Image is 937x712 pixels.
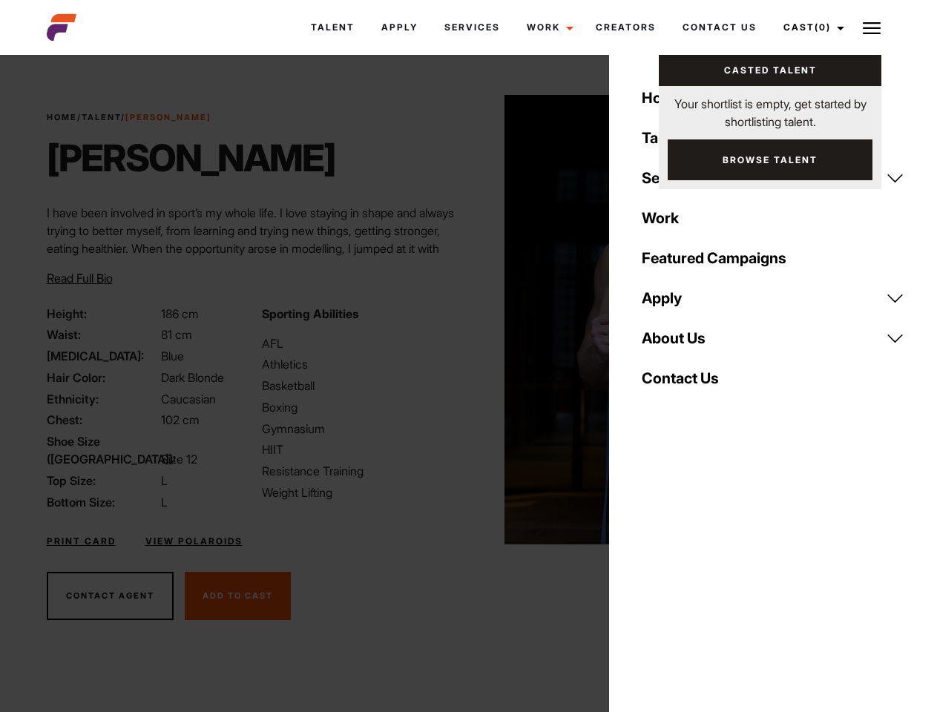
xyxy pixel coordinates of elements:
[668,139,872,180] a: Browse Talent
[161,392,216,406] span: Caucasian
[47,472,158,489] span: Top Size:
[47,136,335,180] h1: [PERSON_NAME]
[82,112,121,122] a: Talent
[633,278,913,318] a: Apply
[262,334,459,352] li: AFL
[47,271,113,286] span: Read Full Bio
[47,112,77,122] a: Home
[659,86,881,131] p: Your shortlist is empty, get started by shortlisting talent.
[161,473,168,488] span: L
[47,305,158,323] span: Height:
[368,7,431,47] a: Apply
[47,326,158,343] span: Waist:
[633,118,913,158] a: Talent
[47,572,174,621] button: Contact Agent
[262,462,459,480] li: Resistance Training
[297,7,368,47] a: Talent
[262,484,459,501] li: Weight Lifting
[47,13,76,42] img: cropped-aefm-brand-fav-22-square.png
[185,572,291,621] button: Add To Cast
[47,432,158,468] span: Shoe Size ([GEOGRAPHIC_DATA]):
[47,204,460,346] p: I have been involved in sport’s my whole life. I love staying in shape and always trying to bette...
[770,7,853,47] a: Cast(0)
[633,78,913,118] a: Home
[262,377,459,395] li: Basketball
[125,112,211,122] strong: [PERSON_NAME]
[633,158,913,198] a: Services
[47,269,113,287] button: Read Full Bio
[47,535,116,548] a: Print Card
[431,7,513,47] a: Services
[161,349,184,363] span: Blue
[145,535,243,548] a: View Polaroids
[262,441,459,458] li: HIIT
[161,306,199,321] span: 186 cm
[161,370,224,385] span: Dark Blonde
[203,590,273,601] span: Add To Cast
[633,358,913,398] a: Contact Us
[633,238,913,278] a: Featured Campaigns
[262,306,358,321] strong: Sporting Abilities
[633,318,913,358] a: About Us
[262,420,459,438] li: Gymnasium
[47,411,158,429] span: Chest:
[669,7,770,47] a: Contact Us
[262,398,459,416] li: Boxing
[47,390,158,408] span: Ethnicity:
[47,493,158,511] span: Bottom Size:
[161,412,200,427] span: 102 cm
[161,452,197,467] span: Size 12
[262,355,459,373] li: Athletics
[161,495,168,510] span: L
[815,22,831,33] span: (0)
[659,55,881,86] a: Casted Talent
[47,347,158,365] span: [MEDICAL_DATA]:
[633,198,913,238] a: Work
[582,7,669,47] a: Creators
[513,7,582,47] a: Work
[47,111,211,124] span: / /
[161,327,192,342] span: 81 cm
[863,19,881,37] img: Burger icon
[47,369,158,386] span: Hair Color:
